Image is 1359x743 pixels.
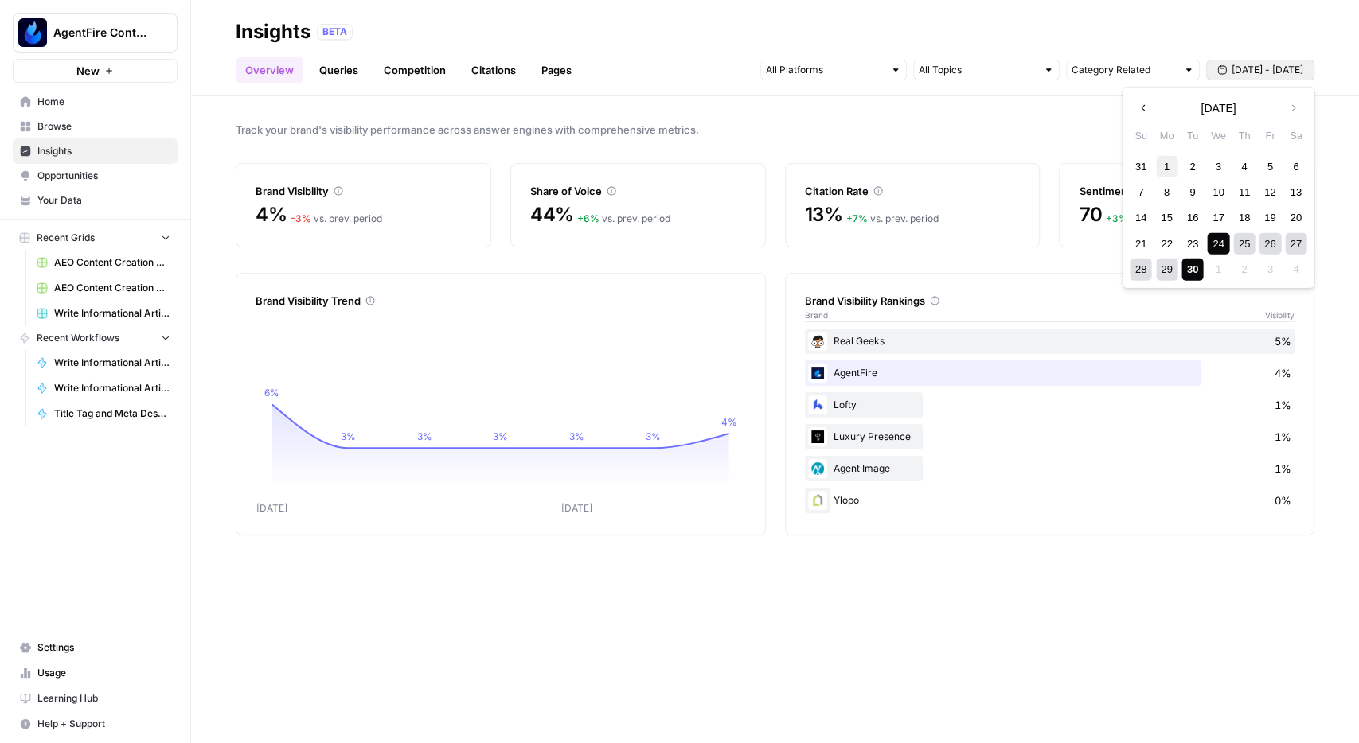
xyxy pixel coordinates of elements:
[417,430,432,442] tspan: 3%
[1285,155,1306,177] div: Choose Saturday, September 6th, 2025
[37,144,170,158] span: Insights
[37,119,170,134] span: Browse
[29,275,178,301] a: AEO Content Creation 9-15
[256,202,287,228] span: 4%
[1233,259,1255,280] div: Not available Thursday, October 2nd, 2025
[13,163,178,189] a: Opportunities
[846,212,939,226] div: vs. prev. period
[1130,155,1151,177] div: Choose Sunday, August 31st, 2025
[1208,155,1229,177] div: Choose Wednesday, September 3rd, 2025
[13,686,178,711] a: Learning Hub
[54,356,170,370] span: Write Informational Article Body
[493,430,508,442] tspan: 3%
[1130,207,1151,228] div: Choose Sunday, September 14th, 2025
[805,293,1295,309] div: Brand Visibility Rankings
[37,95,170,109] span: Home
[13,188,178,213] a: Your Data
[569,430,584,442] tspan: 3%
[1259,181,1281,203] div: Choose Friday, September 12th, 2025
[1208,259,1229,280] div: Not available Wednesday, October 1st, 2025
[54,255,170,270] span: AEO Content Creation 9/22
[53,25,150,41] span: AgentFire Content
[1285,259,1306,280] div: Not available Saturday, October 4th, 2025
[1181,233,1203,255] div: Choose Tuesday, September 23rd, 2025
[1285,124,1306,146] div: Sa
[236,19,310,45] div: Insights
[291,212,382,226] div: vs. prev. period
[37,193,170,208] span: Your Data
[13,711,178,737] button: Help + Support
[1275,492,1291,508] span: 0%
[1201,100,1236,116] span: [DATE]
[1130,124,1151,146] div: Su
[37,231,95,245] span: Recent Grids
[1233,124,1255,146] div: Th
[13,13,178,53] button: Workspace: AgentFire Content
[37,666,170,680] span: Usage
[1208,233,1229,255] div: Choose Wednesday, September 24th, 2025
[1130,233,1151,255] div: Choose Sunday, September 21st, 2025
[1275,429,1291,445] span: 1%
[29,350,178,375] a: Write Informational Article Body
[1208,207,1229,228] div: Choose Wednesday, September 17th, 2025
[1285,207,1306,228] div: Choose Saturday, September 20th, 2025
[1106,212,1128,224] span: + 3 %
[54,407,170,421] span: Title Tag and Meta Description
[1275,397,1291,413] span: 1%
[1181,181,1203,203] div: Choose Tuesday, September 9th, 2025
[76,63,100,79] span: New
[1275,365,1291,381] span: 4%
[1156,155,1177,177] div: Choose Monday, September 1st, 2025
[291,212,311,224] span: – 3 %
[54,306,170,321] span: Write Informational Articles
[1265,309,1295,321] span: Visibility
[29,301,178,326] a: Write Informational Articles
[13,326,178,350] button: Recent Workflows
[37,331,119,345] span: Recent Workflows
[532,57,581,83] a: Pages
[1259,259,1281,280] div: Not available Friday, October 3rd, 2025
[808,427,827,446] img: svy77gcjjdc7uhmk89vzedrvhye4
[1233,155,1255,177] div: Choose Thursday, September 4th, 2025
[808,332,827,351] img: 344nq3qpl7cu70ugukl0wc3bgok0
[1181,155,1203,177] div: Choose Tuesday, September 2nd, 2025
[310,57,368,83] a: Queries
[1259,207,1281,228] div: Choose Friday, September 19th, 2025
[13,138,178,164] a: Insights
[256,183,471,199] div: Brand Visibility
[577,212,599,224] span: + 6 %
[808,395,827,414] img: zqkf4vn55h7dopy54cxfvgpegsir
[256,502,287,514] tspan: [DATE]
[1130,181,1151,203] div: Choose Sunday, September 7th, 2025
[577,212,670,226] div: vs. prev. period
[29,250,178,275] a: AEO Content Creation 9/22
[1156,233,1177,255] div: Choose Monday, September 22nd, 2025
[1275,333,1291,349] span: 5%
[1079,183,1295,199] div: Sentiment Score
[1233,233,1255,255] div: Choose Thursday, September 25th, 2025
[1233,207,1255,228] div: Choose Thursday, September 18th, 2025
[1106,212,1199,226] div: vs. prev. period
[317,24,353,40] div: BETA
[1232,63,1303,77] span: [DATE] - [DATE]
[646,430,661,442] tspan: 3%
[805,456,1295,481] div: Agent Image
[37,691,170,706] span: Learning Hub
[1181,124,1203,146] div: Tu
[13,114,178,139] a: Browse
[13,89,178,115] a: Home
[1156,181,1177,203] div: Choose Monday, September 8th, 2025
[1259,155,1281,177] div: Choose Friday, September 5th, 2025
[13,660,178,686] a: Usage
[766,62,884,78] input: All Platforms
[29,401,178,426] a: Title Tag and Meta Description
[1285,181,1306,203] div: Choose Saturday, September 13th, 2025
[1130,259,1151,280] div: Choose Sunday, September 28th, 2025
[37,717,170,731] span: Help + Support
[236,122,1314,138] span: Track your brand's visibility performance across answer engines with comprehensive metrics.
[264,387,279,399] tspan: 6%
[1208,124,1229,146] div: We
[18,18,47,47] img: AgentFire Content Logo
[1156,207,1177,228] div: Choose Monday, September 15th, 2025
[721,416,737,428] tspan: 4%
